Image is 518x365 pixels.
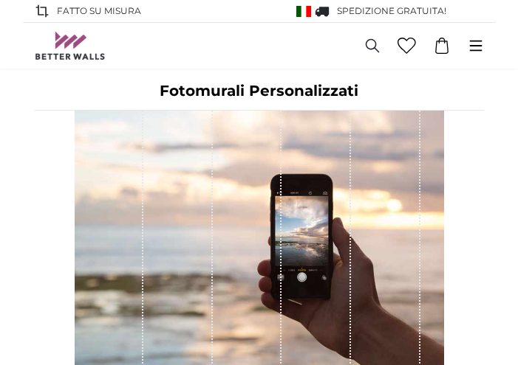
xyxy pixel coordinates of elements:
[57,4,141,18] span: Fatto su misura
[296,6,311,17] img: Italia
[35,80,484,101] h1: Fotomurali Personalizzati
[35,32,106,60] img: Betterwalls
[337,5,446,16] span: Spedizione GRATUITA!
